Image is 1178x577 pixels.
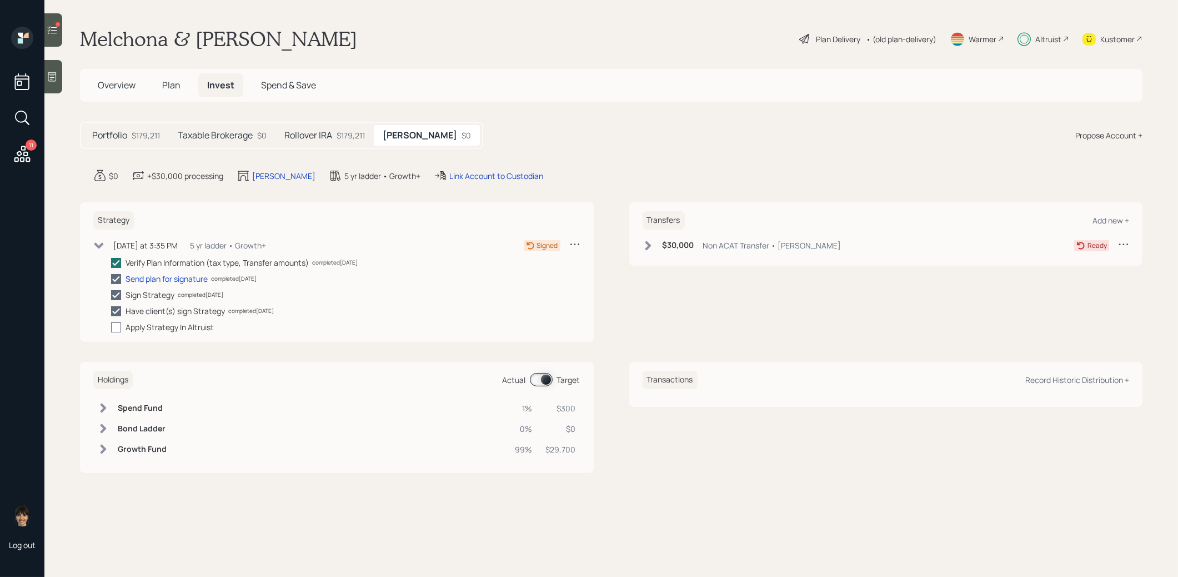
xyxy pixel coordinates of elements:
div: Verify Plan Information (tax type, Transfer amounts) [126,257,309,268]
div: $179,211 [337,130,365,141]
span: Plan [162,79,181,91]
div: +$30,000 processing [147,170,223,182]
h6: Bond Ladder [118,424,167,434]
div: • (old plan-delivery) [866,33,936,45]
h6: Transfers [643,211,685,230]
div: completed [DATE] [211,275,257,283]
div: Ready [1087,241,1107,251]
h6: Transactions [643,371,698,389]
div: Kustomer [1100,33,1135,45]
div: $0 [546,423,576,435]
div: 99% [515,444,533,455]
div: completed [DATE] [178,291,223,299]
div: 11 [26,140,37,151]
div: 1% [515,402,533,414]
img: treva-nostdahl-headshot.png [11,504,33,526]
div: $300 [546,402,576,414]
h5: Rollover IRA [284,130,332,141]
div: Warmer [969,33,996,45]
div: 5 yr ladder • Growth+ [190,240,266,251]
div: Plan Delivery [816,33,860,45]
div: [PERSON_NAME] [252,170,315,182]
h6: Spend Fund [118,404,167,413]
div: $0 [257,130,267,141]
h5: Portfolio [92,130,127,141]
div: Add new + [1092,215,1129,226]
span: Overview [98,79,136,91]
h5: Taxable Brokerage [178,130,253,141]
div: Sign Strategy [126,289,174,301]
h6: Strategy [93,211,134,230]
h6: $30,000 [663,241,694,250]
div: 5 yr ladder • Growth+ [344,170,420,182]
div: completed [DATE] [312,258,358,267]
div: Log out [9,540,36,550]
h6: Growth Fund [118,445,167,454]
div: completed [DATE] [228,307,274,315]
div: $29,700 [546,444,576,455]
span: Spend & Save [261,79,316,91]
h5: [PERSON_NAME] [383,130,457,141]
div: Non ACAT Transfer • [PERSON_NAME] [703,240,841,251]
div: $0 [109,170,118,182]
h6: Holdings [93,371,133,389]
div: Have client(s) sign Strategy [126,305,225,317]
div: Signed [537,241,558,251]
div: Send plan for signature [126,273,208,285]
div: $179,211 [132,130,160,141]
div: Record Historic Distribution + [1025,375,1129,385]
div: Actual [503,374,526,386]
div: 0% [515,423,533,435]
div: $0 [462,130,471,141]
div: [DATE] at 3:35 PM [113,240,178,251]
span: Invest [207,79,234,91]
div: Link Account to Custodian [449,170,543,182]
h1: Melchona & [PERSON_NAME] [80,27,357,51]
div: Target [557,374,580,386]
div: Propose Account + [1075,130,1142,141]
div: Apply Strategy In Altruist [126,321,214,333]
div: Altruist [1035,33,1061,45]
